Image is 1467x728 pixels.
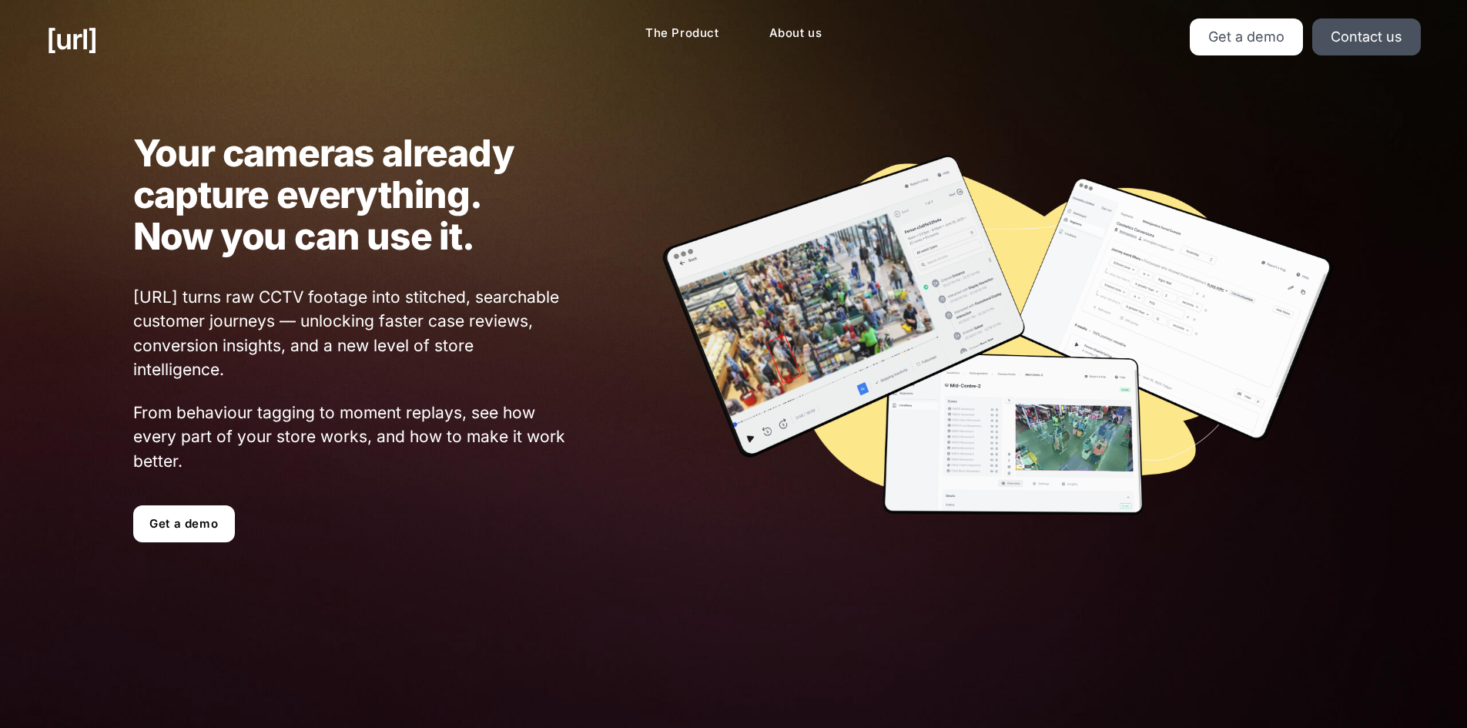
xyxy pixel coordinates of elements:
span: From behaviour tagging to moment replays, see how every part of your store works, and how to make... [133,401,568,474]
a: Get a demo [1190,18,1303,55]
h1: Your cameras already capture everything. Now you can use it. [133,133,568,257]
a: [URL] [46,18,97,60]
span: [URL] turns raw CCTV footage into stitched, searchable customer journeys — unlocking faster case ... [133,285,568,382]
a: Contact us [1312,18,1421,55]
a: About us [757,18,835,49]
a: The Product [633,18,732,49]
a: Get a demo [133,505,235,542]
